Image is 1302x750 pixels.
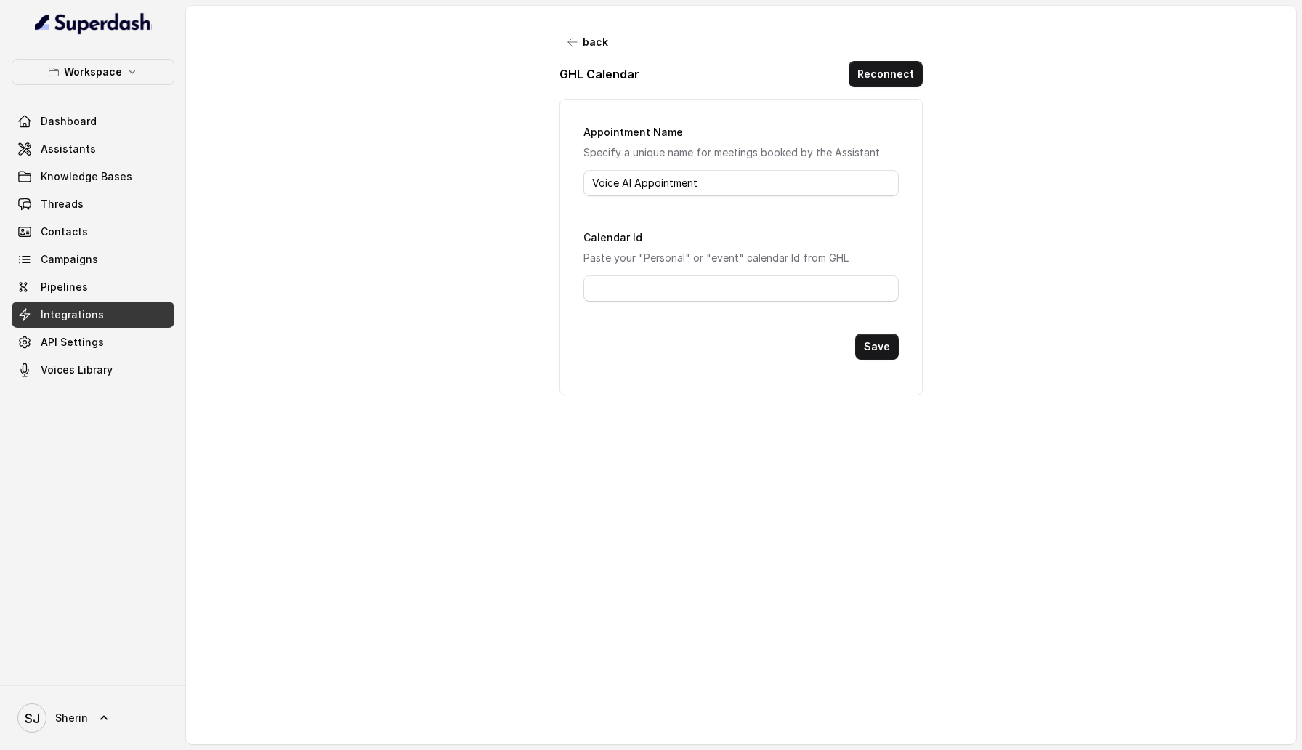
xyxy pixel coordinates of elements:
button: Save [855,334,899,360]
text: SJ [25,711,40,726]
a: Voices Library [12,357,174,383]
a: Sherin [12,698,174,738]
a: Threads [12,191,174,217]
a: Campaigns [12,246,174,273]
span: Assistants [41,142,96,156]
a: Pipelines [12,274,174,300]
span: Threads [41,197,84,211]
button: Reconnect [849,61,923,87]
a: Knowledge Bases [12,164,174,190]
a: Integrations [12,302,174,328]
a: Contacts [12,219,174,245]
label: Calendar Id [583,231,642,243]
a: API Settings [12,329,174,355]
img: light.svg [35,12,152,35]
span: Dashboard [41,114,97,129]
button: Workspace [12,59,174,85]
button: back [559,29,617,55]
p: Paste your "Personal" or "event" calendar Id from GHL [583,249,899,267]
span: Sherin [55,711,88,725]
span: API Settings [41,335,104,350]
span: Pipelines [41,280,88,294]
a: Assistants [12,136,174,162]
label: Appointment Name [583,126,683,138]
span: Integrations [41,307,104,322]
span: Voices Library [41,363,113,377]
p: Specify a unique name for meetings booked by the Assistant [583,144,899,161]
span: Campaigns [41,252,98,267]
a: Dashboard [12,108,174,134]
span: Knowledge Bases [41,169,132,184]
p: GHL Calendar [559,65,639,83]
span: Contacts [41,225,88,239]
p: Workspace [64,63,122,81]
